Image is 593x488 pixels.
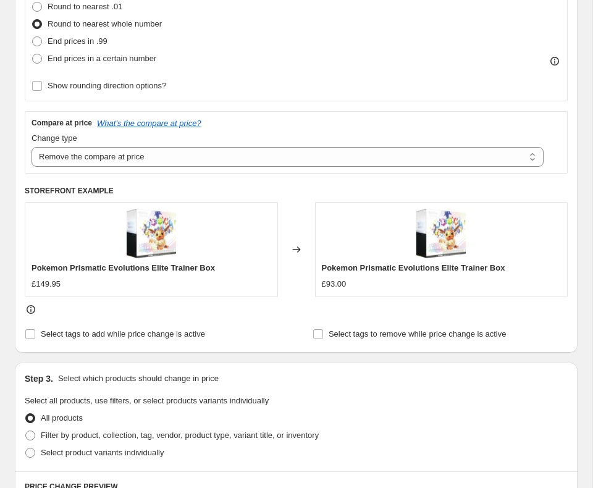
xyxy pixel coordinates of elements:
[416,209,466,258] img: 593355_in_1000x1000_b6f5b235-6f98-4e9f-af08-f80e0e3256d1_80x.jpg
[41,413,83,423] span: All products
[329,329,507,339] span: Select tags to remove while price change is active
[48,19,162,28] span: Round to nearest whole number
[48,54,156,63] span: End prices in a certain number
[322,263,505,272] span: Pokemon Prismatic Evolutions Elite Trainer Box
[48,81,166,90] span: Show rounding direction options?
[25,186,568,196] h6: STOREFRONT EXAMPLE
[32,278,61,290] div: £149.95
[25,372,53,385] h2: Step 3.
[48,36,107,46] span: End prices in .99
[32,263,215,272] span: Pokemon Prismatic Evolutions Elite Trainer Box
[48,2,122,11] span: Round to nearest .01
[322,278,347,290] div: £93.00
[127,209,176,258] img: 593355_in_1000x1000_b6f5b235-6f98-4e9f-af08-f80e0e3256d1_80x.jpg
[58,372,219,385] p: Select which products should change in price
[41,448,164,457] span: Select product variants individually
[97,119,201,128] button: What's the compare at price?
[41,329,205,339] span: Select tags to add while price change is active
[41,431,319,440] span: Filter by product, collection, tag, vendor, product type, variant title, or inventory
[32,118,92,128] h3: Compare at price
[25,396,269,405] span: Select all products, use filters, or select products variants individually
[32,133,77,143] span: Change type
